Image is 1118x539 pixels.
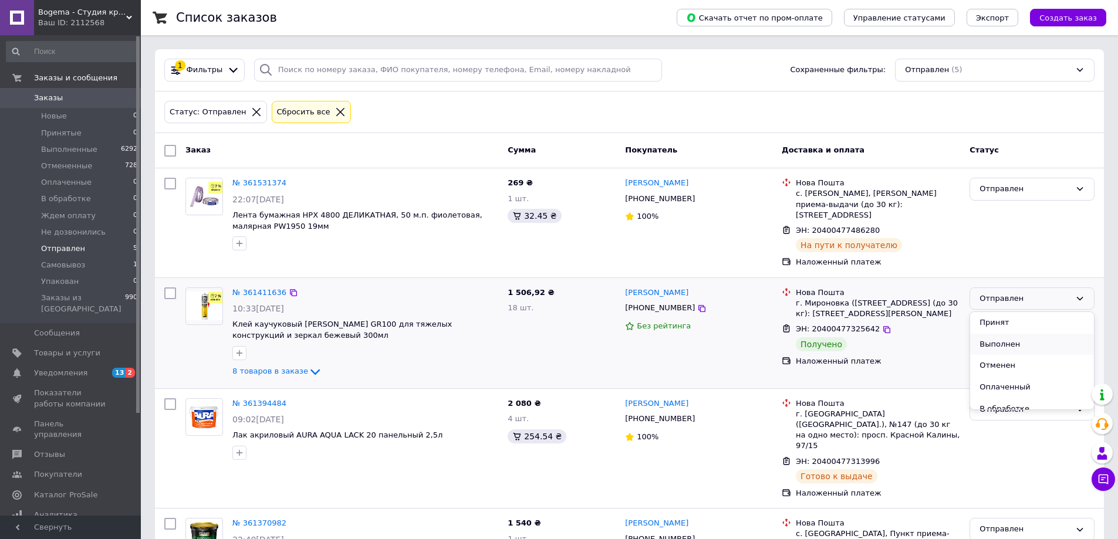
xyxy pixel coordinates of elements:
[970,312,1094,334] li: Принят
[979,293,1070,305] div: Отправлен
[41,227,106,238] span: Не дозвонились
[677,9,832,26] button: Скачать отчет по пром-оплате
[232,195,284,204] span: 22:07[DATE]
[625,398,688,409] a: [PERSON_NAME]
[232,367,322,375] a: 8 товаров в заказе
[133,276,137,287] span: 0
[41,144,97,155] span: Выполненные
[38,7,126,18] span: Bogema - Студия красок и декора
[796,287,960,298] div: Нова Пошта
[34,490,97,500] span: Каталог ProSale
[508,209,561,223] div: 32.45 ₴
[34,93,63,103] span: Заказы
[637,212,658,221] span: 100%
[508,145,536,154] span: Сумма
[34,73,117,83] span: Заказы и сообщения
[905,65,949,76] span: Отправлен
[186,291,222,321] img: Фото товару
[796,457,880,466] span: ЭН: 20400477313996
[232,288,286,297] a: № 361411636
[796,298,960,319] div: г. Мироновка ([STREET_ADDRESS] (до 30 кг): [STREET_ADDRESS][PERSON_NAME]
[125,293,137,314] span: 990
[41,243,85,254] span: Отправлен
[185,178,223,215] a: Фото товару
[508,414,529,423] span: 4 шт.
[38,18,141,28] div: Ваш ID: 2112568
[232,178,286,187] a: № 361531374
[625,178,688,189] a: [PERSON_NAME]
[796,469,877,483] div: Готово к выдаче
[34,348,100,358] span: Товары и услуги
[970,145,999,154] span: Статус
[187,65,223,76] span: Фильтры
[782,145,864,154] span: Доставка и оплата
[41,276,79,287] span: Упакован
[637,321,691,330] span: Без рейтинга
[41,161,92,171] span: Отмененные
[121,144,137,155] span: 6292
[979,183,1070,195] div: Отправлен
[6,41,139,62] input: Поиск
[133,194,137,204] span: 0
[1030,9,1106,26] button: Создать заказ
[232,518,286,527] a: № 361370982
[796,257,960,267] div: Наложенный платеж
[126,368,135,378] span: 2
[185,398,223,436] a: Фото товару
[185,287,223,325] a: Фото товару
[232,320,452,340] span: Клей каучуковый [PERSON_NAME] GR100 для тяжелых конструкций и зеркал бежевый 300мл
[970,334,1094,355] li: Выполнен
[508,518,541,527] span: 1 540 ₴
[41,128,82,138] span: Принятые
[625,145,677,154] span: Покупатель
[796,488,960,499] div: Наложенный платеж
[232,211,482,230] a: Лента бумажная HPX 4800 ДЕЛИКАТНАЯ, 50 м.п. фиолетовая, малярная PW1950 19мм
[1018,13,1106,22] a: Создать заказ
[41,177,92,188] span: Оплаченные
[232,430,443,439] a: Лак акриловый AURA AQUA LACK 20 панельный 2,5л
[41,260,85,270] span: Самовывоз
[34,469,82,480] span: Покупатели
[970,398,1094,420] li: В обработке
[508,429,566,443] div: 254.54 ₴
[133,211,137,221] span: 0
[796,324,880,333] span: ЭН: 20400477325642
[790,65,886,76] span: Сохраненные фильтры:
[508,178,533,187] span: 269 ₴
[637,432,658,441] span: 100%
[686,12,823,23] span: Скачать отчет по пром-оплате
[185,145,211,154] span: Заказ
[133,128,137,138] span: 0
[34,328,80,338] span: Сообщения
[186,182,222,211] img: Фото товару
[41,194,91,204] span: В обработке
[34,510,77,520] span: Аналитика
[976,13,1009,22] span: Экспорт
[796,226,880,235] span: ЭН: 20400477486280
[623,411,697,426] div: [PHONE_NUMBER]
[796,356,960,367] div: Наложенный платеж
[34,388,109,409] span: Показатели работы компании
[232,367,308,375] span: 8 товаров в заказе
[176,11,277,25] h1: Список заказов
[186,402,222,432] img: Фото товару
[175,60,185,71] div: 1
[796,518,960,528] div: Нова Пошта
[970,377,1094,398] li: Оплаченный
[508,194,529,203] span: 1 шт.
[508,303,533,312] span: 18 шт.
[133,260,137,270] span: 1
[232,399,286,408] a: № 361394484
[853,13,945,22] span: Управление статусами
[796,337,847,351] div: Получено
[508,399,541,408] span: 2 080 ₴
[133,227,137,238] span: 0
[41,111,67,121] span: Новые
[112,368,126,378] span: 13
[41,211,96,221] span: Ждем оплату
[133,177,137,188] span: 0
[167,106,249,118] div: Статус: Отправлен
[623,191,697,206] div: [PHONE_NUMBER]
[796,188,960,221] div: с. [PERSON_NAME], [PERSON_NAME] приема-выдачи (до 30 кг): [STREET_ADDRESS]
